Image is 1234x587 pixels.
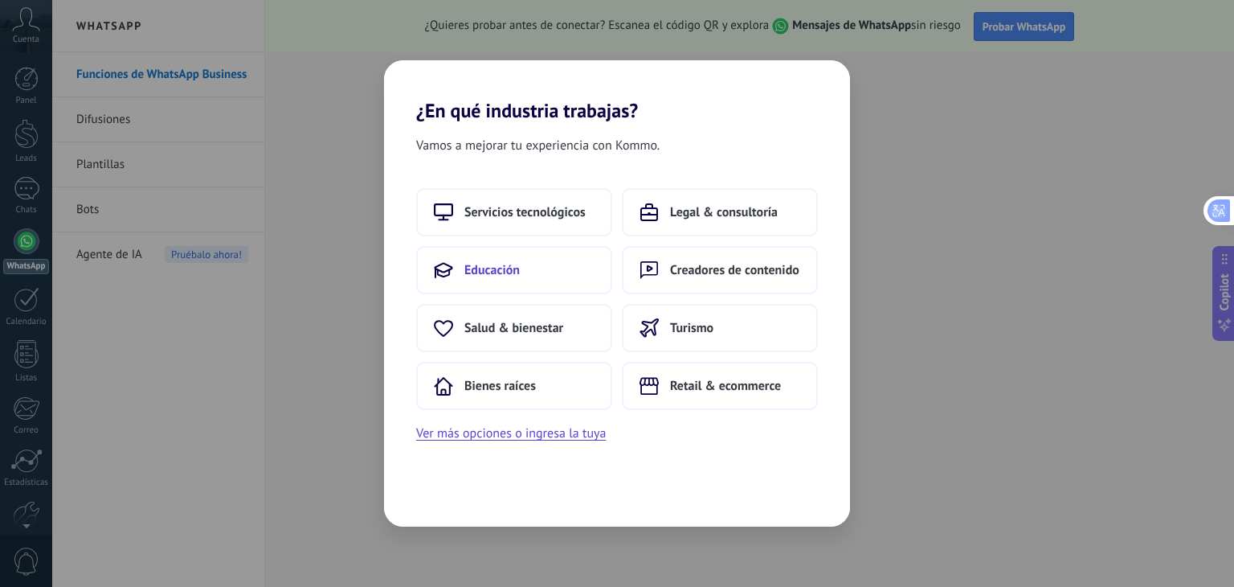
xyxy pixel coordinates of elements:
span: Educación [464,262,520,278]
button: Bienes raíces [416,362,612,410]
span: Servicios tecnológicos [464,204,586,220]
span: Salud & bienestar [464,320,563,336]
button: Servicios tecnológicos [416,188,612,236]
button: Salud & bienestar [416,304,612,352]
button: Legal & consultoría [622,188,818,236]
button: Ver más opciones o ingresa la tuya [416,423,606,444]
span: Turismo [670,320,713,336]
button: Turismo [622,304,818,352]
span: Bienes raíces [464,378,536,394]
span: Legal & consultoría [670,204,778,220]
button: Educación [416,246,612,294]
span: Retail & ecommerce [670,378,781,394]
button: Creadores de contenido [622,246,818,294]
span: Creadores de contenido [670,262,799,278]
span: Vamos a mejorar tu experiencia con Kommo. [416,135,660,156]
h2: ¿En qué industria trabajas? [384,60,850,122]
button: Retail & ecommerce [622,362,818,410]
